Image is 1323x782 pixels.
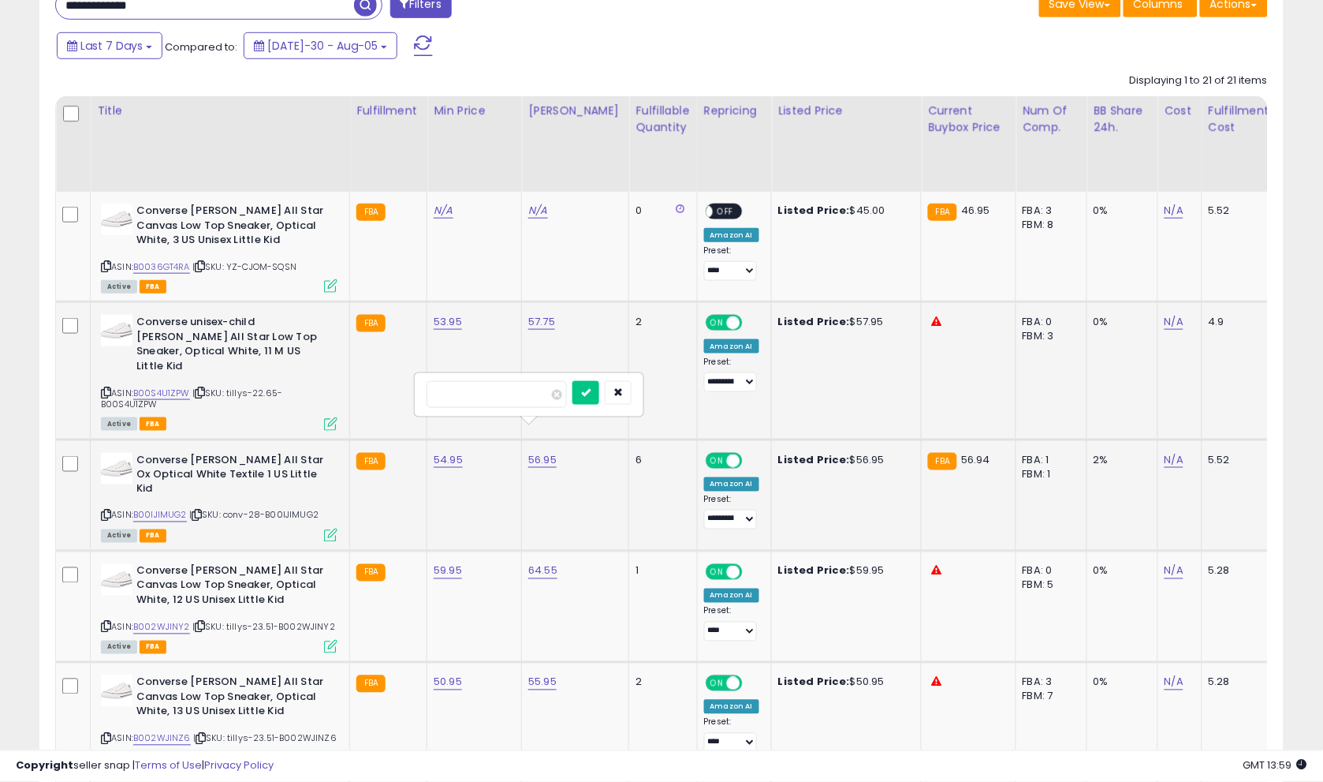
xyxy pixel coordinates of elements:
[635,315,684,329] div: 2
[778,103,915,119] div: Listed Price
[704,589,759,603] div: Amazon AI
[16,759,274,774] div: seller snap | |
[528,203,547,219] a: N/A
[778,314,850,329] b: Listed Price:
[101,417,137,431] span: All listings currently available for purchase on Amazon
[778,675,909,690] div: $50.95
[740,565,765,578] span: OFF
[133,260,190,274] a: B0036GT4RA
[1209,453,1264,467] div: 5.52
[356,204,386,221] small: FBA
[101,387,282,410] span: | SKU: tillys-22.65-B00S4U1ZPW
[1023,564,1075,578] div: FBA: 0
[101,315,132,346] img: 31Gn8tcLtFL._SL40_.jpg
[1094,315,1146,329] div: 0%
[101,564,337,652] div: ASIN:
[434,563,462,579] a: 59.95
[101,564,132,596] img: 31Gn8tcLtFL._SL40_.jpg
[1023,103,1080,136] div: Num of Comp.
[140,529,166,543] span: FBA
[704,339,759,354] div: Amazon AI
[434,203,453,219] a: N/A
[528,314,555,330] a: 57.75
[140,417,166,431] span: FBA
[193,732,337,745] span: | SKU: tillys-23.51-B002WJINZ6
[1130,73,1268,88] div: Displaying 1 to 21 of 21 items
[778,564,909,578] div: $59.95
[778,675,850,690] b: Listed Price:
[136,204,328,252] b: Converse [PERSON_NAME] All Star Canvas Low Top Sneaker, Optical White, 3 US Unisex Little Kid
[16,758,73,773] strong: Copyright
[961,203,990,218] span: 46.95
[101,453,337,541] div: ASIN:
[528,452,557,468] a: 56.95
[704,477,759,492] div: Amazon AI
[778,315,909,329] div: $57.95
[707,454,727,467] span: ON
[356,564,386,582] small: FBA
[1094,103,1151,136] div: BB Share 24h.
[101,280,137,294] span: All listings currently available for purchase on Amazon
[704,103,765,119] div: Repricing
[528,103,622,119] div: [PERSON_NAME]
[928,204,957,221] small: FBA
[192,260,296,273] span: | SKU: YZ-CJOM-SQSN
[136,453,328,501] b: Converse [PERSON_NAME] All Star Ox Optical White Textile 1 US Little Kid
[434,314,462,330] a: 53.95
[1094,675,1146,690] div: 0%
[778,453,909,467] div: $56.95
[165,39,237,54] span: Compared to:
[434,103,515,119] div: Min Price
[1023,467,1075,481] div: FBM: 1
[356,675,386,693] small: FBA
[136,675,328,724] b: Converse [PERSON_NAME] All Star Canvas Low Top Sneaker, Optical White, 13 US Unisex Little Kid
[740,677,765,690] span: OFF
[356,103,420,119] div: Fulfillment
[1165,675,1183,690] a: N/A
[1023,315,1075,329] div: FBA: 0
[101,315,337,428] div: ASIN:
[1209,564,1264,578] div: 5.28
[1165,314,1183,330] a: N/A
[1023,329,1075,343] div: FBM: 3
[713,205,738,219] span: OFF
[189,509,319,522] span: | SKU: conv-28-B00IJIMUG2
[244,32,397,59] button: [DATE]-30 - Aug-05
[136,564,328,612] b: Converse [PERSON_NAME] All Star Canvas Low Top Sneaker, Optical White, 12 US Unisex Little Kid
[1023,675,1075,690] div: FBA: 3
[778,452,850,467] b: Listed Price:
[1165,563,1183,579] a: N/A
[1094,564,1146,578] div: 0%
[356,453,386,470] small: FBA
[140,280,166,294] span: FBA
[707,677,727,690] span: ON
[1165,103,1195,119] div: Cost
[1094,453,1146,467] div: 2%
[80,38,143,54] span: Last 7 Days
[1209,204,1264,218] div: 5.52
[704,495,759,530] div: Preset:
[961,452,990,467] span: 56.94
[1094,204,1146,218] div: 0%
[434,675,462,690] a: 50.95
[57,32,162,59] button: Last 7 Days
[204,758,274,773] a: Privacy Policy
[101,675,132,707] img: 31Gn8tcLtFL._SL40_.jpg
[1023,453,1075,467] div: FBA: 1
[101,641,137,654] span: All listings currently available for purchase on Amazon
[1209,315,1264,329] div: 4.9
[528,675,557,690] a: 55.95
[707,565,727,578] span: ON
[704,245,759,281] div: Preset:
[1209,103,1269,136] div: Fulfillment Cost
[140,641,166,654] span: FBA
[778,203,850,218] b: Listed Price:
[101,204,337,291] div: ASIN:
[1023,690,1075,704] div: FBM: 7
[704,228,759,242] div: Amazon AI
[356,315,386,332] small: FBA
[1023,578,1075,593] div: FBM: 5
[740,316,765,330] span: OFF
[635,564,684,578] div: 1
[928,103,1009,136] div: Current Buybox Price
